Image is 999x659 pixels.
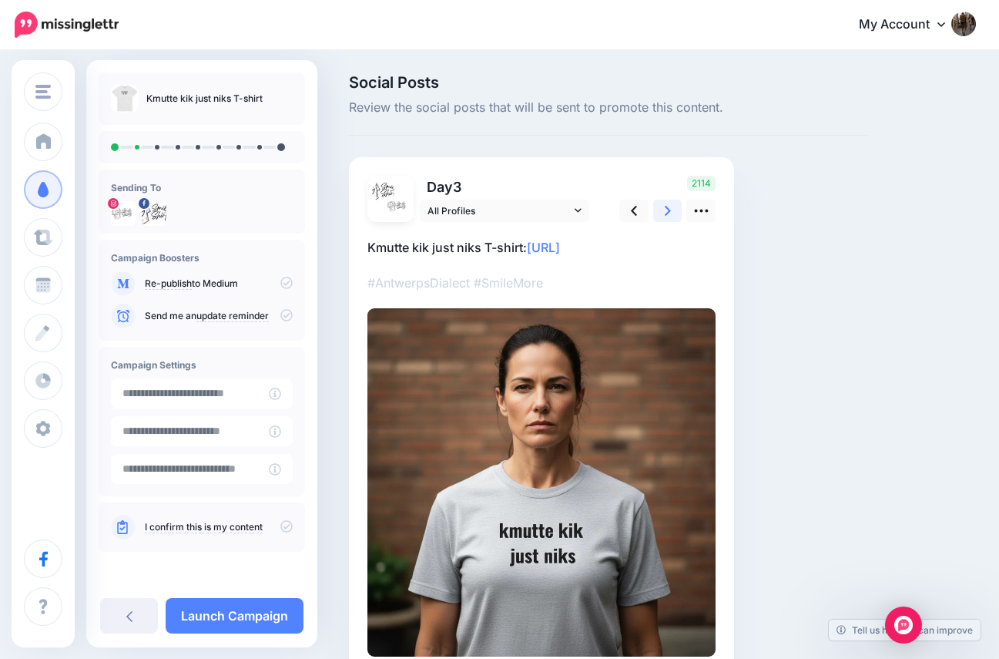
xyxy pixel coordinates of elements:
span: Social Posts [349,75,867,90]
a: I confirm this is my content [145,521,263,533]
span: All Profiles [427,203,571,219]
span: 3 [453,179,461,195]
p: Kmutte kik just niks T-shirt [146,91,263,106]
img: 1681ff35210722e2344883c953d9deb4_thumb.jpg [111,85,139,113]
img: 548211998_10240806772413164_38193439528632084_n-bsa154995.jpg [372,180,394,203]
h4: Campaign Settings [111,359,293,371]
div: Open Intercom Messenger [885,607,922,644]
h4: Campaign Boosters [111,252,293,264]
p: Day [420,176,592,198]
h4: Sending To [111,182,293,193]
img: 37adaa146d265b0725d8d7dd1167bd95.jpg [367,308,716,657]
a: All Profiles [420,200,589,222]
span: Review the social posts that will be sent to promote this content. [349,98,867,118]
p: to Medium [145,277,293,291]
img: 548526057_17847496734560973_2514557318385302739_n-bsa154996.jpg [387,195,409,217]
a: Re-publish [145,277,192,290]
img: 548526057_17847496734560973_2514557318385302739_n-bsa154996.jpg [111,201,136,226]
a: Tell us how we can improve [829,620,981,641]
img: Missinglettr [15,12,119,38]
p: Kmutte kik just niks T-shirt: [367,237,716,257]
a: My Account [843,6,976,44]
span: 2114 [687,176,716,191]
img: menu.png [35,85,51,99]
img: 548211998_10240806772413164_38193439528632084_n-bsa154995.jpg [142,201,166,226]
p: #AntwerpsDialect #SmileMore [367,273,716,293]
a: [URL] [527,240,560,255]
a: update reminder [196,310,269,322]
p: Send me an [145,309,293,323]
